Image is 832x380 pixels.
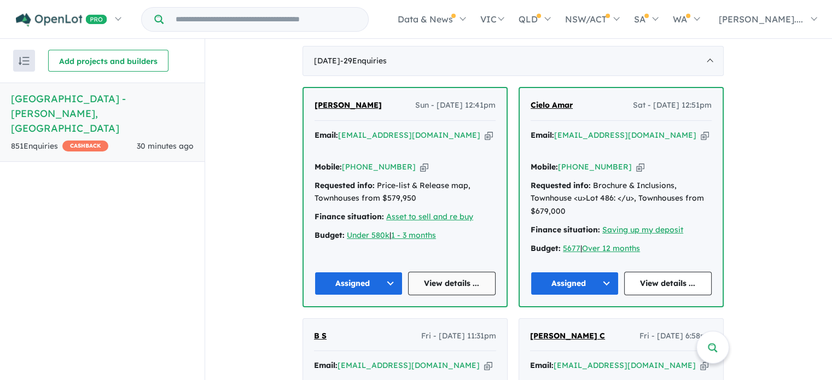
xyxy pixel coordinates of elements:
img: sort.svg [19,57,30,65]
span: Fri - [DATE] 6:58pm [639,330,712,343]
span: [PERSON_NAME] C [530,331,605,341]
div: Price-list & Release map, Townhouses from $579,950 [315,179,496,206]
strong: Email: [531,130,554,140]
button: Copy [636,161,644,173]
a: Over 12 months [582,243,640,253]
button: Copy [420,161,428,173]
strong: Email: [314,360,338,370]
strong: Email: [315,130,338,140]
span: Cielo Amar [531,100,573,110]
a: Under 580k [347,230,389,240]
span: 30 minutes ago [137,141,194,151]
strong: Finance situation: [531,225,600,235]
strong: Finance situation: [315,212,384,221]
button: Copy [484,360,492,371]
span: [PERSON_NAME] [315,100,382,110]
strong: Budget: [531,243,561,253]
div: 851 Enquir ies [11,140,108,153]
a: View details ... [408,272,496,295]
a: B S [314,330,327,343]
button: Copy [485,130,493,141]
button: Assigned [531,272,619,295]
div: [DATE] [302,46,724,77]
span: CASHBACK [62,141,108,151]
a: [EMAIL_ADDRESS][DOMAIN_NAME] [554,130,696,140]
img: Openlot PRO Logo White [16,13,107,27]
input: Try estate name, suburb, builder or developer [166,8,366,31]
div: | [315,229,496,242]
a: Asset to sell and re buy [386,212,473,221]
div: Brochure & Inclusions, Townhouse <u>Lot 486: </u>, Townhouses from $679,000 [531,179,712,218]
a: 5677 [563,243,580,253]
strong: Requested info: [315,180,375,190]
a: [PHONE_NUMBER] [342,162,416,172]
button: Copy [700,360,708,371]
strong: Budget: [315,230,345,240]
a: [EMAIL_ADDRESS][DOMAIN_NAME] [554,360,696,370]
span: - 29 Enquir ies [340,56,387,66]
button: Copy [701,130,709,141]
button: Add projects and builders [48,50,168,72]
span: Sat - [DATE] 12:51pm [633,99,712,112]
strong: Requested info: [531,180,591,190]
a: [PHONE_NUMBER] [558,162,632,172]
a: [PERSON_NAME] C [530,330,605,343]
a: [EMAIL_ADDRESS][DOMAIN_NAME] [338,360,480,370]
a: [PERSON_NAME] [315,99,382,112]
strong: Mobile: [315,162,342,172]
strong: Mobile: [531,162,558,172]
span: [PERSON_NAME].... [719,14,803,25]
span: B S [314,331,327,341]
a: [EMAIL_ADDRESS][DOMAIN_NAME] [338,130,480,140]
strong: Email: [530,360,554,370]
a: Saving up my deposit [602,225,683,235]
a: View details ... [624,272,712,295]
span: Sun - [DATE] 12:41pm [415,99,496,112]
span: Fri - [DATE] 11:31pm [421,330,496,343]
div: | [531,242,712,255]
button: Assigned [315,272,403,295]
a: Cielo Amar [531,99,573,112]
a: 1 - 3 months [391,230,436,240]
h5: [GEOGRAPHIC_DATA] - [PERSON_NAME] , [GEOGRAPHIC_DATA] [11,91,194,136]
